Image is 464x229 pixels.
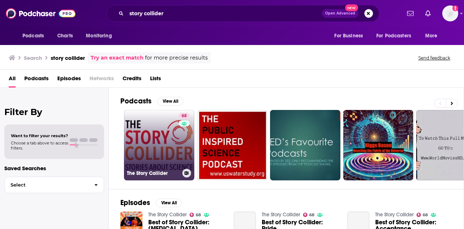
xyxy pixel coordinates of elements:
a: Podcasts [24,73,49,87]
span: 68 [423,213,428,217]
a: EpisodesView All [120,198,182,207]
button: View All [156,199,182,207]
span: for more precise results [145,54,208,62]
span: Choose a tab above to access filters. [11,140,68,151]
button: open menu [17,29,53,43]
span: Open Advanced [325,12,355,15]
span: Monitoring [86,31,112,41]
span: New [345,4,358,11]
button: Select [4,177,104,193]
span: Logged in as SarahCBreivogel [442,5,458,21]
span: Charts [57,31,73,41]
button: Show profile menu [442,5,458,21]
a: 68 [190,213,201,217]
span: Want to filter your results? [11,133,68,138]
h3: story collider [51,54,85,61]
a: 68 [179,113,190,119]
div: Search podcasts, credits, & more... [107,5,379,22]
button: Open AdvancedNew [322,9,359,18]
h2: Filter By [4,107,104,117]
a: 68The Story Collider [124,110,194,180]
a: Lists [150,73,161,87]
a: The Story Collider [375,212,414,218]
a: All [9,73,16,87]
a: 68 [417,213,428,217]
h3: Search [24,54,42,61]
span: More [425,31,438,41]
a: 68 [303,213,315,217]
a: The Story Collider [262,212,300,218]
span: Select [5,183,88,187]
a: Try an exact match [91,54,144,62]
a: The Story Collider [148,212,187,218]
a: Episodes [57,73,81,87]
button: Send feedback [416,55,452,61]
span: For Business [334,31,363,41]
button: open menu [420,29,447,43]
span: For Podcasters [376,31,411,41]
span: 68 [182,113,187,120]
button: open menu [372,29,422,43]
a: PodcastsView All [120,97,183,106]
img: User Profile [442,5,458,21]
a: Show notifications dropdown [404,7,417,20]
span: Networks [90,73,114,87]
a: Show notifications dropdown [422,7,434,20]
h3: The Story Collider [127,170,179,176]
span: 68 [196,213,201,217]
svg: Add a profile image [452,5,458,11]
a: Charts [53,29,77,43]
h2: Podcasts [120,97,152,106]
button: open menu [81,29,121,43]
span: 68 [309,213,314,217]
span: Podcasts [22,31,44,41]
a: Credits [123,73,141,87]
img: Podchaser - Follow, Share and Rate Podcasts [6,7,75,20]
p: Saved Searches [4,165,104,172]
button: View All [157,97,183,106]
button: open menu [329,29,372,43]
h2: Episodes [120,198,150,207]
input: Search podcasts, credits, & more... [127,8,322,19]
